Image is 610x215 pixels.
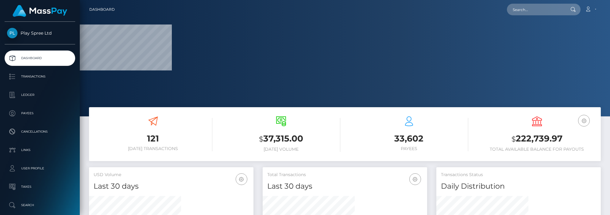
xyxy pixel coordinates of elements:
[7,109,73,118] p: Payees
[94,181,249,192] h4: Last 30 days
[7,90,73,100] p: Ledger
[477,147,596,152] h6: Total Available Balance for Payouts
[512,135,516,143] small: $
[7,182,73,191] p: Taxes
[5,106,75,121] a: Payees
[267,172,423,178] h5: Total Transactions
[5,124,75,139] a: Cancellations
[259,135,263,143] small: $
[5,142,75,158] a: Links
[5,161,75,176] a: User Profile
[5,69,75,84] a: Transactions
[7,145,73,155] p: Links
[267,181,423,192] h4: Last 30 days
[441,181,596,192] h4: Daily Distribution
[94,133,212,145] h3: 121
[222,133,340,145] h3: 37,315.00
[7,201,73,210] p: Search
[477,133,596,145] h3: 222,739.97
[222,147,340,152] h6: [DATE] Volume
[89,3,115,16] a: Dashboard
[5,198,75,213] a: Search
[441,172,596,178] h5: Transactions Status
[7,54,73,63] p: Dashboard
[13,5,67,17] img: MassPay Logo
[7,164,73,173] p: User Profile
[5,179,75,194] a: Taxes
[94,172,249,178] h5: USD Volume
[349,133,468,145] h3: 33,602
[7,127,73,136] p: Cancellations
[5,30,75,36] span: Play Spree Ltd
[5,51,75,66] a: Dashboard
[94,146,212,151] h6: [DATE] Transactions
[507,4,565,15] input: Search...
[5,87,75,103] a: Ledger
[7,72,73,81] p: Transactions
[349,146,468,151] h6: Payees
[7,28,17,38] img: Play Spree Ltd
